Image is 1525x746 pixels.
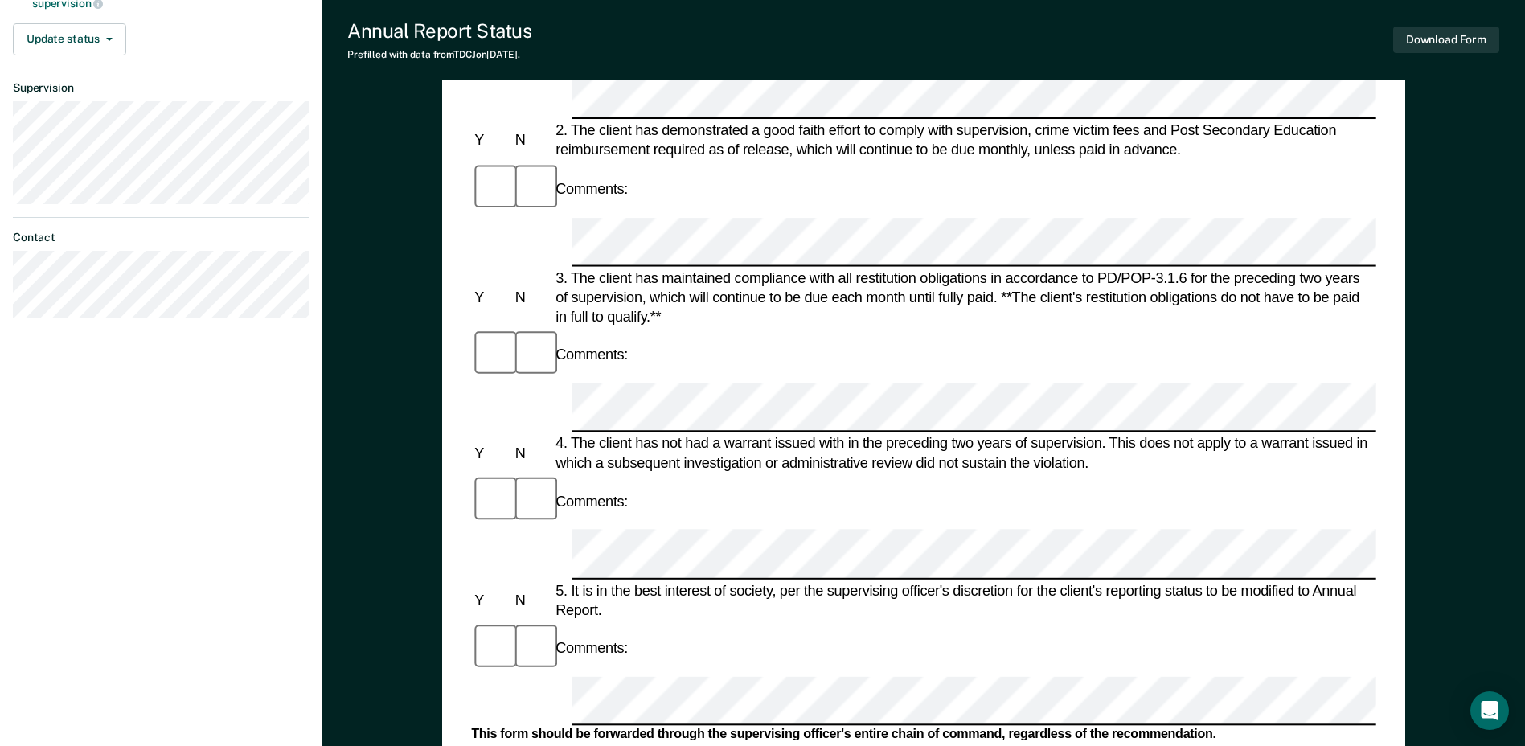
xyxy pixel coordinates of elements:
[13,23,126,55] button: Update status
[552,580,1376,619] div: 5. It is in the best interest of society, per the supervising officer's discretion for the client...
[552,492,631,511] div: Comments:
[1393,27,1499,53] button: Download Form
[471,727,1375,744] div: This form should be forwarded through the supervising officer's entire chain of command, regardle...
[552,179,631,199] div: Comments:
[511,288,551,307] div: N
[13,81,309,95] dt: Supervision
[471,131,511,150] div: Y
[1470,691,1509,730] div: Open Intercom Messenger
[347,19,531,43] div: Annual Report Status
[511,590,551,609] div: N
[552,434,1376,473] div: 4. The client has not had a warrant issued with in the preceding two years of supervision. This d...
[552,268,1376,326] div: 3. The client has maintained compliance with all restitution obligations in accordance to PD/POP-...
[511,131,551,150] div: N
[13,231,309,244] dt: Contact
[471,590,511,609] div: Y
[552,638,631,658] div: Comments:
[552,345,631,364] div: Comments:
[347,49,531,60] div: Prefilled with data from TDCJ on [DATE] .
[471,288,511,307] div: Y
[511,444,551,463] div: N
[471,444,511,463] div: Y
[552,121,1376,160] div: 2. The client has demonstrated a good faith effort to comply with supervision, crime victim fees ...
